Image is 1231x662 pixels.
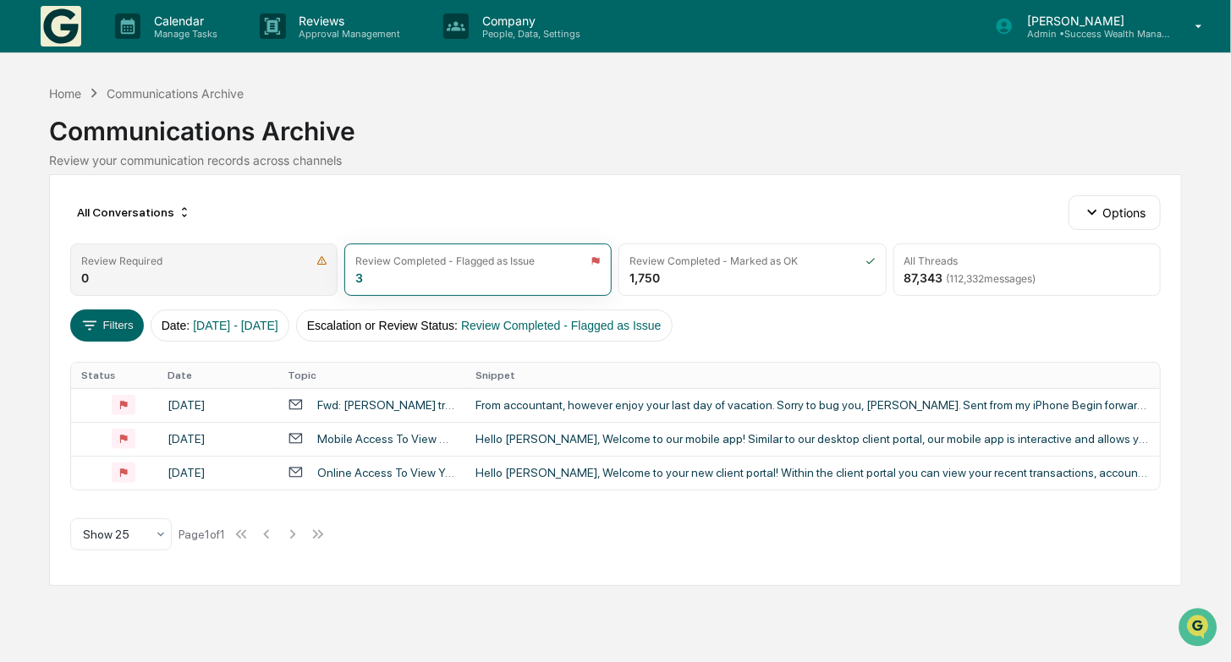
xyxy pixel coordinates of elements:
[316,255,327,266] img: icon
[179,528,225,541] div: Page 1 of 1
[947,272,1036,285] span: ( 112,332 messages)
[151,309,289,342] button: Date:[DATE] - [DATE]
[17,129,47,159] img: 1746055101610-c473b297-6a78-478c-a979-82029cc54cd1
[1177,606,1223,652] iframe: Open customer support
[41,6,81,47] img: logo
[591,255,601,266] img: icon
[866,255,876,266] img: icon
[34,244,107,261] span: Data Lookup
[34,212,109,229] span: Preclearance
[1014,14,1171,28] p: [PERSON_NAME]
[58,145,214,159] div: We're available if you need us!
[1069,195,1161,229] button: Options
[168,466,267,479] div: [DATE]
[475,432,1150,446] div: Hello [PERSON_NAME], Welcome to our mobile app! Similar to our desktop client portal, our mobile ...
[475,398,1150,412] div: From accountant, however enjoy your last day of vacation. Sorry to bug you, [PERSON_NAME]. Sent f...
[71,363,157,388] th: Status
[286,14,409,28] p: Reviews
[475,466,1150,479] div: Hello [PERSON_NAME], Welcome to your new client portal! Within the client portal you can view you...
[317,432,455,446] div: Mobile Access To View Your Account Information
[317,398,455,412] div: Fwd: [PERSON_NAME] trust
[140,212,210,229] span: Attestations
[49,102,1182,146] div: Communications Archive
[1014,28,1171,40] p: Admin • Success Wealth Management
[629,271,660,285] div: 1,750
[288,134,308,154] button: Start new chat
[116,205,217,236] a: 🗄️Attestations
[49,153,1182,167] div: Review your communication records across channels
[317,466,455,479] div: Online Access To View Your Account Information
[140,14,226,28] p: Calendar
[119,285,205,298] a: Powered byPylon
[469,14,589,28] p: Company
[461,319,662,332] span: Review Completed - Flagged as Issue
[81,254,162,267] div: Review Required
[286,28,409,40] p: Approval Management
[355,254,535,267] div: Review Completed - Flagged as Issue
[629,254,798,267] div: Review Completed - Marked as OK
[17,35,308,62] p: How can we help?
[465,363,1160,388] th: Snippet
[168,432,267,446] div: [DATE]
[49,86,81,101] div: Home
[355,271,363,285] div: 3
[168,398,267,412] div: [DATE]
[107,86,244,101] div: Communications Archive
[278,363,465,388] th: Topic
[58,129,278,145] div: Start new chat
[168,286,205,298] span: Pylon
[17,214,30,227] div: 🖐️
[140,28,226,40] p: Manage Tasks
[81,271,89,285] div: 0
[17,246,30,260] div: 🔎
[10,238,113,268] a: 🔎Data Lookup
[123,214,136,227] div: 🗄️
[10,205,116,236] a: 🖐️Preclearance
[70,199,198,226] div: All Conversations
[469,28,589,40] p: People, Data, Settings
[904,271,1036,285] div: 87,343
[296,309,673,342] button: Escalation or Review Status:Review Completed - Flagged as Issue
[157,363,278,388] th: Date
[70,309,144,342] button: Filters
[904,254,959,267] div: All Threads
[193,319,278,332] span: [DATE] - [DATE]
